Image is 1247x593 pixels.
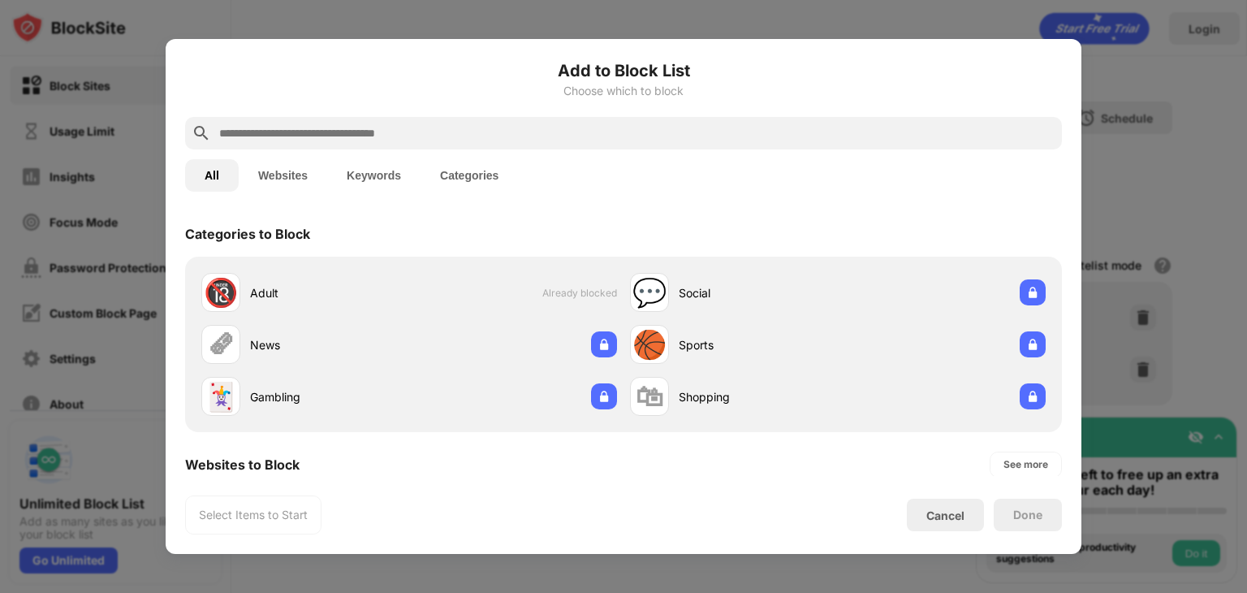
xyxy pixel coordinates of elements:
div: 🔞 [204,276,238,309]
div: 🗞 [207,328,235,361]
div: 🛍 [636,380,663,413]
div: 🃏 [204,380,238,413]
button: All [185,159,239,192]
button: Websites [239,159,327,192]
div: Categories to Block [185,226,310,242]
div: Websites to Block [185,457,300,473]
div: Social [679,284,838,301]
div: Adult [250,284,409,301]
button: Keywords [327,159,421,192]
div: 🏀 [632,328,667,361]
h6: Add to Block List [185,58,1062,83]
div: Select Items to Start [199,507,308,523]
div: Shopping [679,388,838,405]
div: Sports [679,336,838,353]
div: Cancel [926,509,964,522]
div: Choose which to block [185,84,1062,97]
div: Gambling [250,388,409,405]
div: News [250,336,409,353]
div: See more [1003,457,1048,473]
div: 💬 [632,276,667,309]
span: Already blocked [542,287,617,299]
img: search.svg [192,123,211,143]
div: Done [1013,509,1042,522]
button: Categories [421,159,518,192]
